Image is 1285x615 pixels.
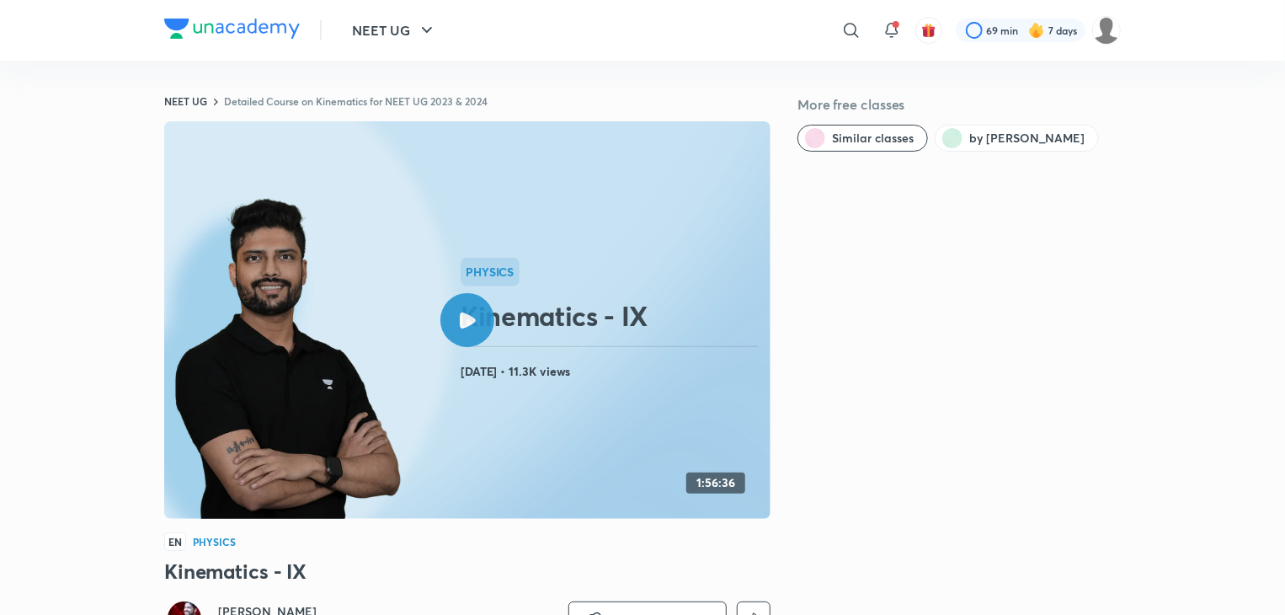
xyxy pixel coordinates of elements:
[969,130,1085,147] span: by Prateek Jain
[164,19,300,43] a: Company Logo
[342,13,447,47] button: NEET UG
[193,537,236,547] h4: Physics
[935,125,1099,152] button: by Prateek Jain
[164,532,186,551] span: EN
[921,23,936,38] img: avatar
[797,94,1121,115] h5: More free classes
[224,94,488,108] a: Detailed Course on Kinematics for NEET UG 2023 & 2024
[164,558,770,585] h3: Kinematics - IX
[164,19,300,39] img: Company Logo
[797,125,928,152] button: Similar classes
[1028,22,1045,39] img: streak
[461,299,764,333] h2: Kinematics - IX
[164,94,207,108] a: NEET UG
[461,361,764,382] h4: [DATE] • 11.3K views
[696,476,735,490] h4: 1:56:36
[915,17,942,44] button: avatar
[1092,16,1121,45] img: Apekkshaa
[832,130,914,147] span: Similar classes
